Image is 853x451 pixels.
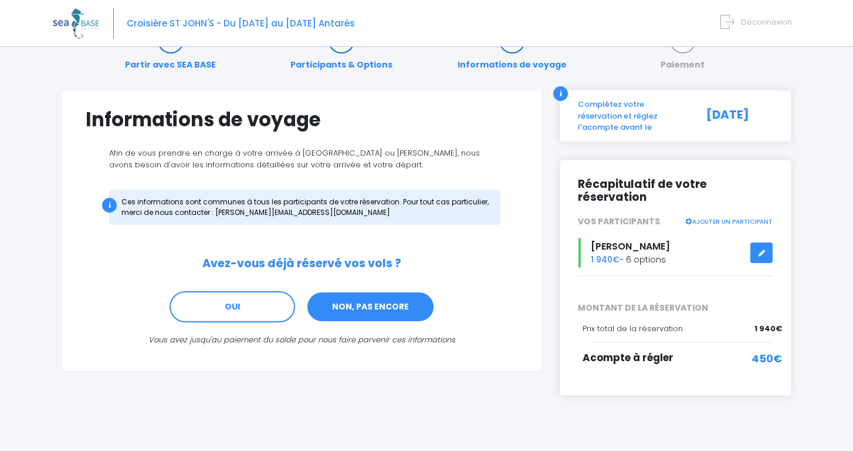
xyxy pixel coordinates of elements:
[583,323,683,334] span: Prix total de la réservation
[741,16,792,28] span: Déconnexion
[591,254,620,265] span: 1 940€
[578,178,773,205] h2: Récapitulatif de votre réservation
[86,108,518,131] h1: Informations de voyage
[754,323,782,335] span: 1 940€
[102,198,117,213] div: i
[569,302,782,314] span: MONTANT DE LA RÉSERVATION
[119,34,222,71] a: Partir avec SEA BASE
[306,291,435,323] a: NON, PAS ENCORE
[569,216,782,228] div: VOS PARTICIPANTS
[170,291,295,323] a: OUI
[109,190,500,225] div: Ces informations sont communes à tous les participants de votre réservation. Pour tout cas partic...
[693,99,782,133] div: [DATE]
[86,147,518,170] p: Afin de vous prendre en charge à votre arrivée à [GEOGRAPHIC_DATA] ou [PERSON_NAME], nous avons b...
[452,34,573,71] a: Informations de voyage
[569,238,782,268] div: - 6 options
[148,334,455,345] i: Vous avez jusqu'au paiement du solde pour nous faire parvenir ces informations
[685,216,773,226] a: AJOUTER UN PARTICIPANT
[591,240,670,253] span: [PERSON_NAME]
[569,99,693,133] div: Complétez votre réservation et réglez l'acompte avant le
[583,351,673,365] span: Acompte à régler
[752,351,782,366] span: 450€
[655,34,710,71] a: Paiement
[127,17,355,29] span: Croisière ST JOHN'S - Du [DATE] au [DATE] Antarès
[86,257,518,271] h2: Avez-vous déjà réservé vos vols ?
[285,34,398,71] a: Participants & Options
[553,86,568,101] div: i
